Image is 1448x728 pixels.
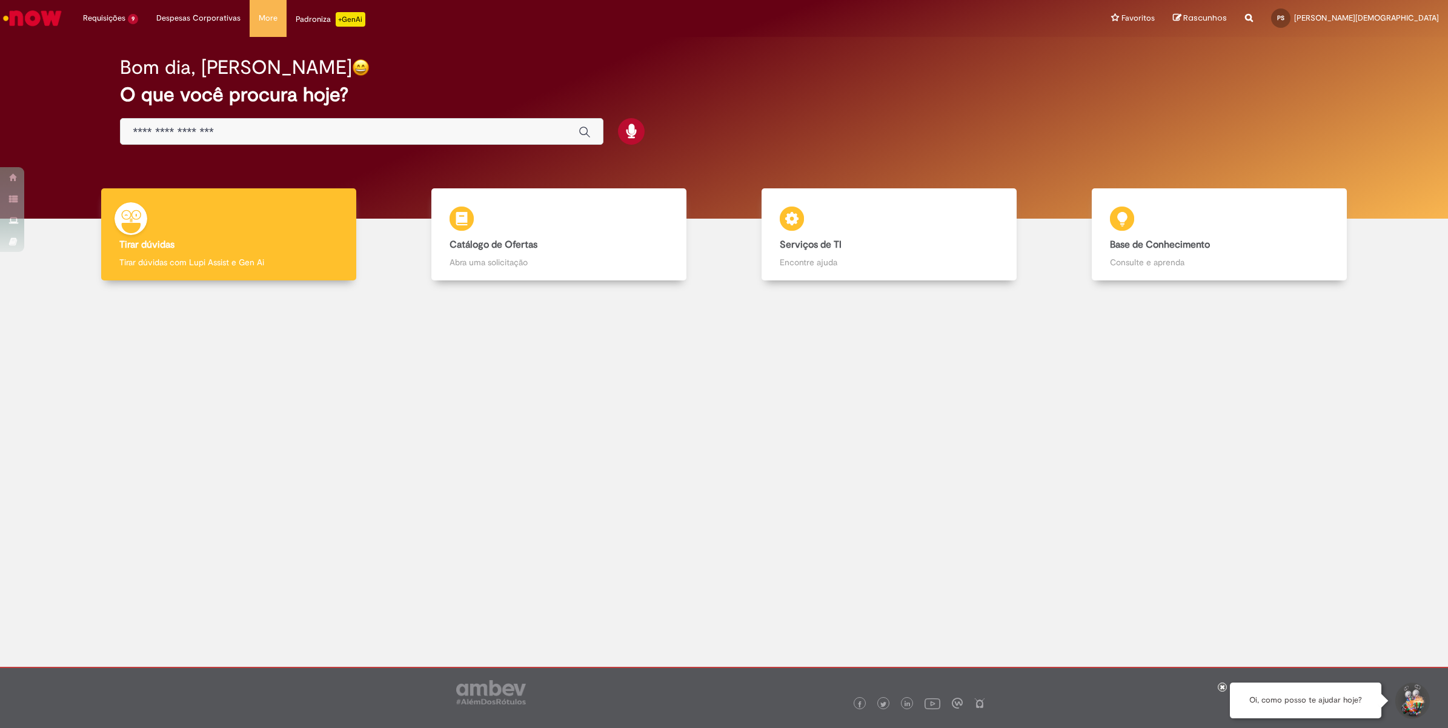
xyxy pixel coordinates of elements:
span: 9 [128,14,138,24]
img: logo_footer_ambev_rotulo_gray.png [456,680,526,704]
a: Rascunhos [1173,13,1227,24]
img: logo_footer_youtube.png [925,695,940,711]
p: +GenAi [336,12,365,27]
b: Tirar dúvidas [119,239,174,251]
img: logo_footer_naosei.png [974,698,985,709]
p: Tirar dúvidas com Lupi Assist e Gen Ai [119,256,338,268]
img: logo_footer_facebook.png [857,701,863,707]
p: Consulte e aprenda [1110,256,1329,268]
span: Despesas Corporativas [156,12,241,24]
span: Rascunhos [1183,12,1227,24]
img: ServiceNow [1,6,64,30]
span: Requisições [83,12,125,24]
span: More [259,12,277,24]
img: logo_footer_workplace.png [952,698,963,709]
img: logo_footer_twitter.png [880,701,886,707]
a: Catálogo de Ofertas Abra uma solicitação [394,188,724,281]
p: Encontre ajuda [780,256,998,268]
span: [PERSON_NAME][DEMOGRAPHIC_DATA] [1294,13,1439,23]
p: Abra uma solicitação [450,256,668,268]
b: Serviços de TI [780,239,842,251]
a: Tirar dúvidas Tirar dúvidas com Lupi Assist e Gen Ai [64,188,394,281]
div: Padroniza [296,12,365,27]
button: Iniciar Conversa de Suporte [1393,683,1430,719]
h2: Bom dia, [PERSON_NAME] [120,57,352,78]
div: Oi, como posso te ajudar hoje? [1230,683,1381,718]
a: Serviços de TI Encontre ajuda [724,188,1054,281]
a: Base de Conhecimento Consulte e aprenda [1054,188,1384,281]
span: Favoritos [1121,12,1155,24]
b: Base de Conhecimento [1110,239,1210,251]
span: PS [1277,14,1284,22]
b: Catálogo de Ofertas [450,239,537,251]
img: happy-face.png [352,59,370,76]
img: logo_footer_linkedin.png [905,701,911,708]
h2: O que você procura hoje? [120,84,1327,105]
